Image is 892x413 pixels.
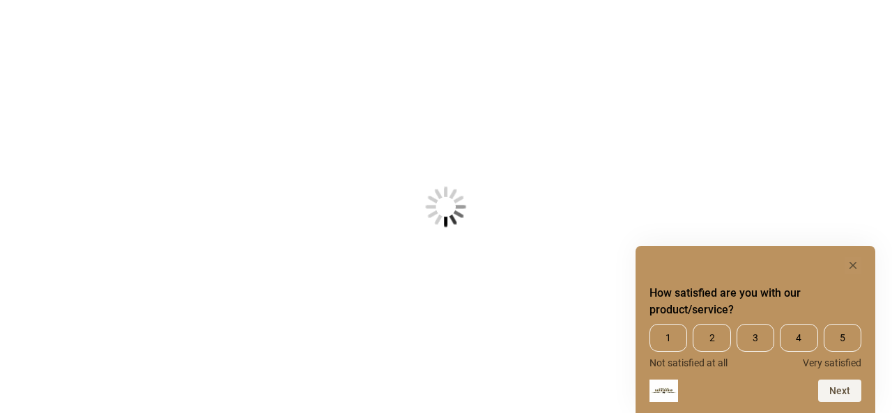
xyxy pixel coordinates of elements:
[780,324,817,352] span: 4
[649,324,861,368] div: How satisfied are you with our product/service? Select an option from 1 to 5, with 1 being Not sa...
[845,257,861,274] button: Hide survey
[649,357,728,368] span: Not satisfied at all
[803,357,861,368] span: Very satisfied
[693,324,730,352] span: 2
[357,118,535,296] img: Loading
[824,324,861,352] span: 5
[649,257,861,402] div: How satisfied are you with our product/service? Select an option from 1 to 5, with 1 being Not sa...
[649,285,861,318] h2: How satisfied are you with our product/service? Select an option from 1 to 5, with 1 being Not sa...
[737,324,774,352] span: 3
[649,324,687,352] span: 1
[818,380,861,402] button: Next question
